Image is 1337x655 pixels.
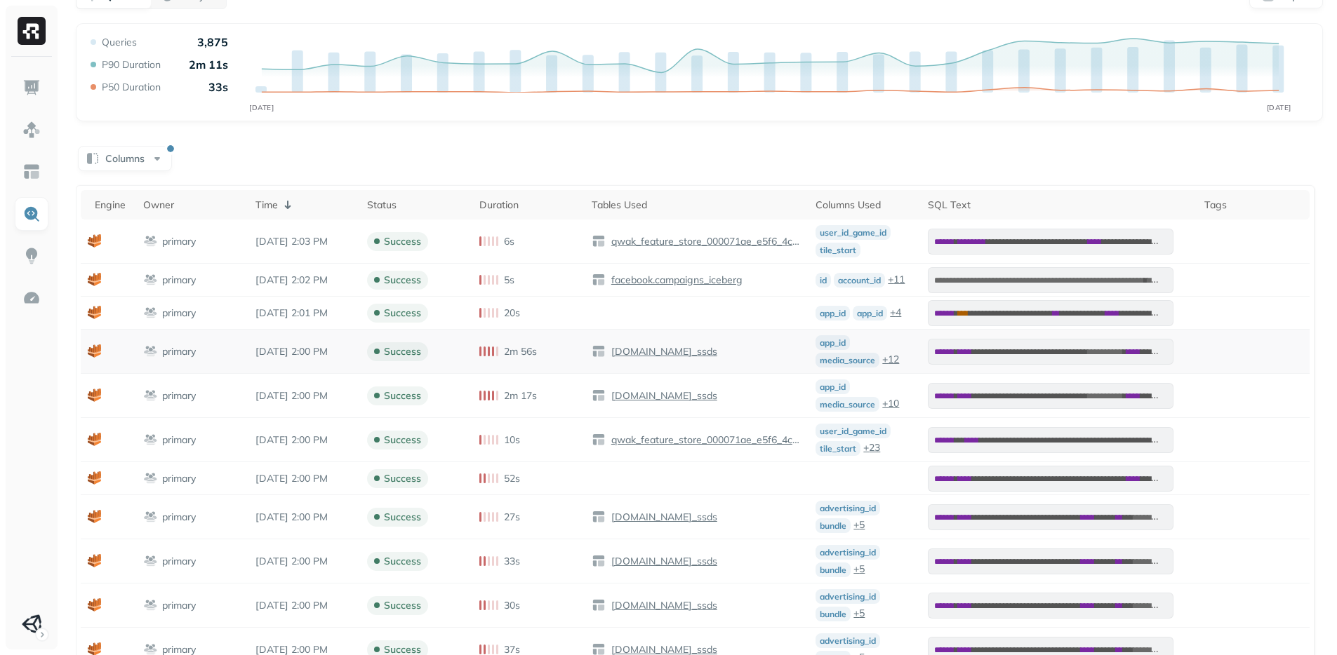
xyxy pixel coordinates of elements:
img: workgroup [143,598,158,612]
a: qwak_feature_store_000071ae_e5f6_4c5f_97ab_2b533d00d294.offline_feature_store_wisdom_analytics_on... [606,433,802,447]
p: bundle [816,562,851,577]
img: workgroup [143,273,158,287]
img: Asset Explorer [22,163,41,181]
img: Ryft [18,17,46,45]
p: tile_start [816,243,860,257]
p: 30s [504,599,520,612]
p: success [384,433,421,447]
p: + 4 [890,306,901,320]
p: Sep 4, 2025 2:00 PM [255,555,354,568]
p: 33s [208,80,228,94]
img: workgroup [143,306,158,320]
p: primary [162,306,196,320]
p: success [384,306,421,320]
div: Tables Used [592,198,802,212]
img: workgroup [143,554,158,568]
a: [DOMAIN_NAME]_ssds [606,345,717,358]
p: Sep 4, 2025 2:03 PM [255,235,354,248]
p: Sep 4, 2025 2:02 PM [255,274,354,287]
img: table [592,389,606,403]
p: [DOMAIN_NAME]_ssds [608,555,717,568]
p: 6s [504,235,514,248]
p: media_source [816,353,879,367]
p: media_source [816,397,879,412]
button: Columns [78,146,172,171]
p: + 23 [863,441,880,456]
tspan: [DATE] [249,103,274,112]
p: advertising_id [816,545,880,560]
p: id [816,273,831,288]
p: primary [162,599,196,612]
p: P90 Duration [102,58,161,72]
p: Sep 4, 2025 2:01 PM [255,306,354,320]
img: table [592,344,606,358]
div: Engine [95,198,129,212]
p: app_id [816,306,850,320]
div: Tags [1204,198,1303,212]
p: success [384,472,421,485]
p: + 5 [853,562,865,577]
div: Time [255,196,354,213]
img: workgroup [143,389,158,403]
p: 20s [504,306,520,320]
img: workgroup [143,433,158,447]
p: primary [162,472,196,485]
p: Sep 4, 2025 2:00 PM [255,389,354,403]
p: + 12 [882,353,899,367]
a: qwak_feature_store_000071ae_e5f6_4c5f_97ab_2b533d00d294.offline_feature_store_wisdom_analytics_on... [606,235,802,248]
p: + 5 [853,607,865,621]
p: Sep 4, 2025 2:00 PM [255,472,354,485]
a: [DOMAIN_NAME]_ssds [606,555,717,568]
p: 10s [504,433,520,447]
p: success [384,599,421,612]
p: primary [162,274,196,287]
img: Unity [22,614,41,634]
a: facebook.campaigns_iceberg [606,274,743,287]
p: 52s [504,472,520,485]
p: advertising_id [816,589,880,604]
img: table [592,234,606,248]
img: workgroup [143,510,158,524]
img: Assets [22,121,41,139]
div: Status [367,198,465,212]
img: table [592,598,606,612]
p: success [384,555,421,568]
p: user_id_game_id [816,424,891,438]
p: Sep 4, 2025 2:00 PM [255,433,354,447]
div: Owner [143,198,241,212]
div: Columns Used [816,198,914,212]
p: Sep 4, 2025 2:00 PM [255,599,354,612]
p: primary [162,433,196,447]
p: [DOMAIN_NAME]_ssds [608,389,717,403]
p: 27s [504,511,520,524]
p: success [384,235,421,248]
img: workgroup [143,471,158,485]
img: table [592,554,606,568]
p: primary [162,555,196,568]
p: advertising_id [816,501,880,515]
p: primary [162,389,196,403]
p: app_id [816,379,850,394]
p: 2m 11s [189,58,228,72]
p: Sep 4, 2025 2:00 PM [255,511,354,524]
div: Duration [479,198,578,212]
a: [DOMAIN_NAME]_ssds [606,389,717,403]
p: [DOMAIN_NAME]_ssds [608,599,717,612]
p: Queries [102,36,137,49]
p: [DOMAIN_NAME]_ssds [608,511,717,524]
p: advertising_id [816,633,880,648]
p: P50 Duration [102,81,161,94]
p: app_id [816,335,850,350]
p: success [384,389,421,403]
img: Insights [22,247,41,265]
p: 2m 17s [504,389,537,403]
p: Sep 4, 2025 2:00 PM [255,345,354,358]
p: 3,875 [197,35,228,49]
p: + 10 [882,397,899,412]
img: workgroup [143,234,158,248]
p: user_id_game_id [816,225,891,240]
p: + 11 [888,273,905,288]
p: qwak_feature_store_000071ae_e5f6_4c5f_97ab_2b533d00d294.offline_feature_store_wisdom_analytics_on... [608,433,802,447]
img: Dashboard [22,79,41,97]
img: table [592,510,606,524]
